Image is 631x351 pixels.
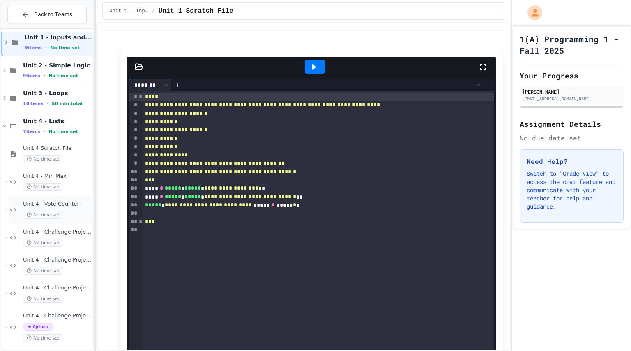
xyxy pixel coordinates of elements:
[23,334,63,342] span: No time set
[527,156,617,166] h3: Need Help?
[522,88,621,95] div: [PERSON_NAME]
[47,100,48,107] span: •
[23,211,63,219] span: No time set
[520,70,624,81] h2: Your Progress
[52,101,83,106] span: 50 min total
[45,44,47,51] span: •
[23,89,92,97] span: Unit 3 - Loops
[520,118,624,130] h2: Assignment Details
[23,62,92,69] span: Unit 2 - Simple Logic
[23,201,92,208] span: Unit 4 - Vote Counter
[44,128,45,135] span: •
[527,170,617,211] p: Switch to "Grade View" to access the chat feature and communicate with your teacher for help and ...
[25,45,42,50] span: 9 items
[23,323,53,331] span: Optional
[23,145,92,152] span: Unit 4 Scratch File
[23,183,63,191] span: No time set
[34,10,72,19] span: Back to Teams
[7,6,87,23] button: Back to Teams
[25,34,92,41] span: Unit 1 - Inputs and Numbers
[23,101,44,106] span: 10 items
[23,155,63,163] span: No time set
[23,284,92,291] span: Unit 4 - Challenge Project - Python Word Counter
[520,133,624,143] div: No due date set
[519,3,544,22] div: My Account
[109,8,149,14] span: Unit 1 - Inputs and Numbers
[23,173,92,180] span: Unit 4 - Min Max
[48,129,78,134] span: No time set
[23,117,92,125] span: Unit 4 - Lists
[23,129,40,134] span: 7 items
[23,73,40,78] span: 9 items
[152,8,155,14] span: /
[23,267,63,275] span: No time set
[44,72,45,79] span: •
[23,312,92,319] span: Unit 4 - Challenge Project - Grade Calculator
[23,295,63,303] span: No time set
[50,45,80,50] span: No time set
[522,96,621,102] div: [EMAIL_ADDRESS][DOMAIN_NAME]
[520,33,624,56] h1: 1(A) Programming 1 - Fall 2025
[23,239,63,247] span: No time set
[158,6,233,16] span: Unit 1 Scratch File
[23,257,92,264] span: Unit 4 - Challenge Projects - Quizlet - Even groups
[23,229,92,236] span: Unit 4 - Challenge Project - Gimkit random name generator
[48,73,78,78] span: No time set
